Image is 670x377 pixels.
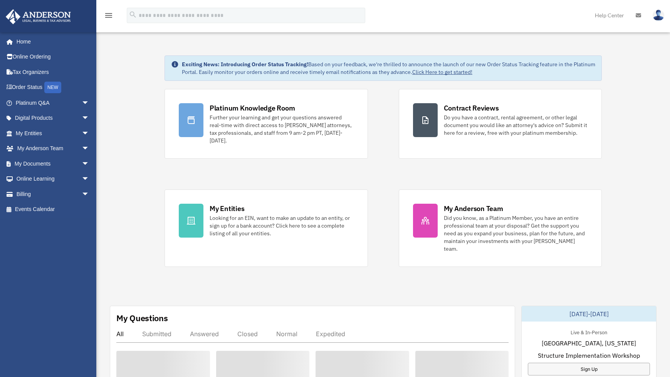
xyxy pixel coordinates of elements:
[5,156,101,171] a: My Documentsarrow_drop_down
[538,351,640,360] span: Structure Implementation Workshop
[237,330,258,338] div: Closed
[82,111,97,126] span: arrow_drop_down
[210,214,354,237] div: Looking for an EIN, want to make an update to an entity, or sign up for a bank account? Click her...
[444,214,588,253] div: Did you know, as a Platinum Member, you have an entire professional team at your disposal? Get th...
[116,330,124,338] div: All
[5,64,101,80] a: Tax Organizers
[5,34,97,49] a: Home
[5,141,101,156] a: My Anderson Teamarrow_drop_down
[165,89,368,159] a: Platinum Knowledge Room Further your learning and get your questions answered real-time with dire...
[399,89,602,159] a: Contract Reviews Do you have a contract, rental agreement, or other legal document you would like...
[82,186,97,202] span: arrow_drop_down
[5,126,101,141] a: My Entitiesarrow_drop_down
[142,330,171,338] div: Submitted
[129,10,137,19] i: search
[210,114,354,144] div: Further your learning and get your questions answered real-time with direct access to [PERSON_NAM...
[564,328,613,336] div: Live & In-Person
[444,204,503,213] div: My Anderson Team
[190,330,219,338] div: Answered
[444,114,588,137] div: Do you have a contract, rental agreement, or other legal document you would like an attorney's ad...
[116,312,168,324] div: My Questions
[210,103,295,113] div: Platinum Knowledge Room
[5,80,101,96] a: Order StatusNEW
[5,186,101,202] a: Billingarrow_drop_down
[182,60,595,76] div: Based on your feedback, we're thrilled to announce the launch of our new Order Status Tracking fe...
[82,156,97,172] span: arrow_drop_down
[182,61,308,68] strong: Exciting News: Introducing Order Status Tracking!
[5,171,101,187] a: Online Learningarrow_drop_down
[104,13,113,20] a: menu
[528,363,650,375] a: Sign Up
[3,9,73,24] img: Anderson Advisors Platinum Portal
[165,189,368,267] a: My Entities Looking for an EIN, want to make an update to an entity, or sign up for a bank accoun...
[522,306,656,322] div: [DATE]-[DATE]
[5,202,101,217] a: Events Calendar
[653,10,664,21] img: User Pic
[104,11,113,20] i: menu
[399,189,602,267] a: My Anderson Team Did you know, as a Platinum Member, you have an entire professional team at your...
[82,141,97,157] span: arrow_drop_down
[5,49,101,65] a: Online Ordering
[44,82,61,93] div: NEW
[444,103,499,113] div: Contract Reviews
[412,69,472,75] a: Click Here to get started!
[82,95,97,111] span: arrow_drop_down
[5,95,101,111] a: Platinum Q&Aarrow_drop_down
[276,330,297,338] div: Normal
[542,338,636,348] span: [GEOGRAPHIC_DATA], [US_STATE]
[316,330,345,338] div: Expedited
[82,126,97,141] span: arrow_drop_down
[5,111,101,126] a: Digital Productsarrow_drop_down
[82,171,97,187] span: arrow_drop_down
[210,204,244,213] div: My Entities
